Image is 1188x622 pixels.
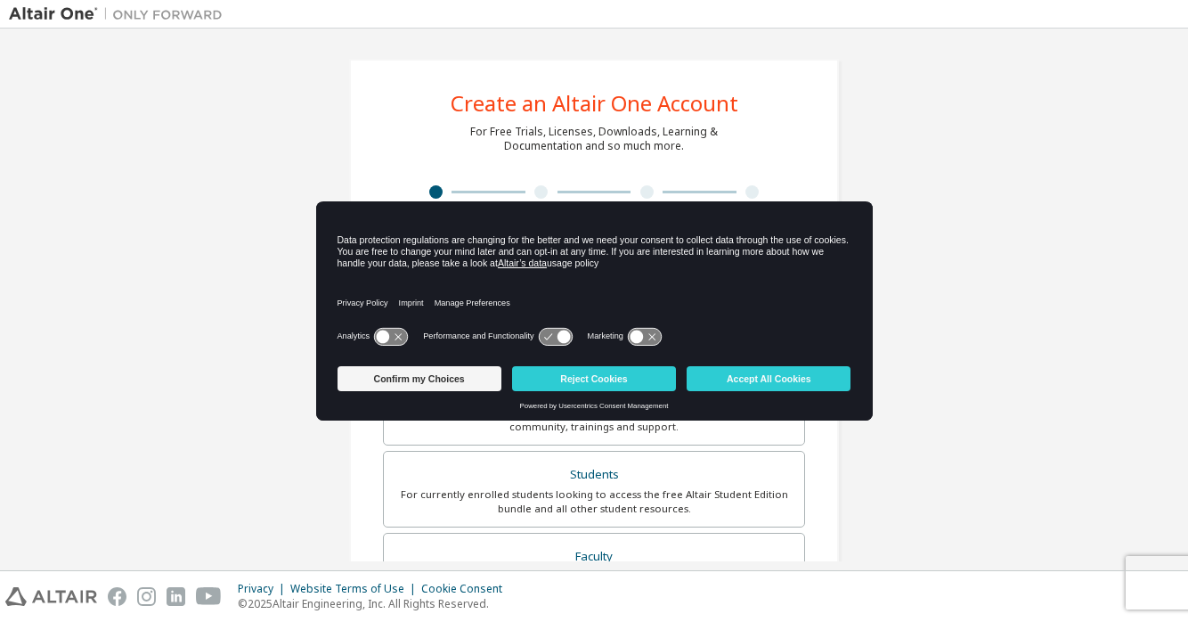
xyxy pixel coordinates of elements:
[395,462,793,487] div: Students
[108,587,126,606] img: facebook.svg
[167,587,185,606] img: linkedin.svg
[395,487,793,516] div: For currently enrolled students looking to access the free Altair Student Edition bundle and all ...
[238,582,290,596] div: Privacy
[470,125,718,153] div: For Free Trials, Licenses, Downloads, Learning & Documentation and so much more.
[9,5,232,23] img: Altair One
[451,93,738,114] div: Create an Altair One Account
[395,544,793,569] div: Faculty
[421,582,513,596] div: Cookie Consent
[137,587,156,606] img: instagram.svg
[238,596,513,611] p: © 2025 Altair Engineering, Inc. All Rights Reserved.
[196,587,222,606] img: youtube.svg
[290,582,421,596] div: Website Terms of Use
[5,587,97,606] img: altair_logo.svg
